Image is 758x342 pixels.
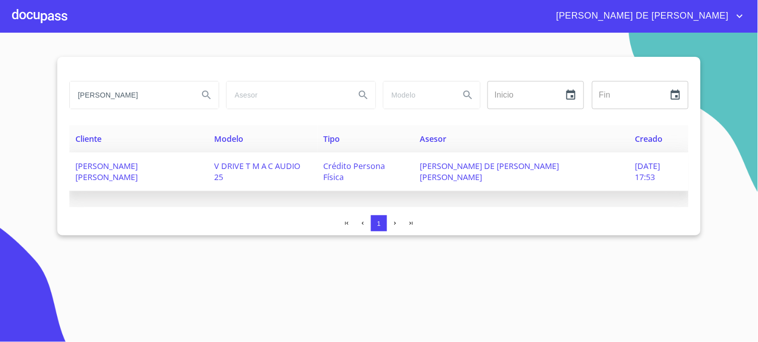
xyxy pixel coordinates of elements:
span: [PERSON_NAME] [PERSON_NAME] [75,160,138,183]
input: search [70,81,191,109]
span: [PERSON_NAME] DE [PERSON_NAME] [549,8,734,24]
span: [DATE] 17:53 [635,160,660,183]
button: Search [456,83,480,107]
span: Asesor [420,133,446,144]
span: [PERSON_NAME] DE [PERSON_NAME] [PERSON_NAME] [420,160,559,183]
input: search [227,81,347,109]
span: Cliente [75,133,102,144]
span: Modelo [214,133,243,144]
span: Crédito Persona Física [324,160,386,183]
input: search [384,81,452,109]
span: V DRIVE T M A C AUDIO 25 [214,160,301,183]
span: 1 [377,220,381,227]
span: Creado [635,133,663,144]
span: Tipo [324,133,340,144]
button: Search [351,83,375,107]
button: 1 [371,215,387,231]
button: Search [195,83,219,107]
button: account of current user [549,8,746,24]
